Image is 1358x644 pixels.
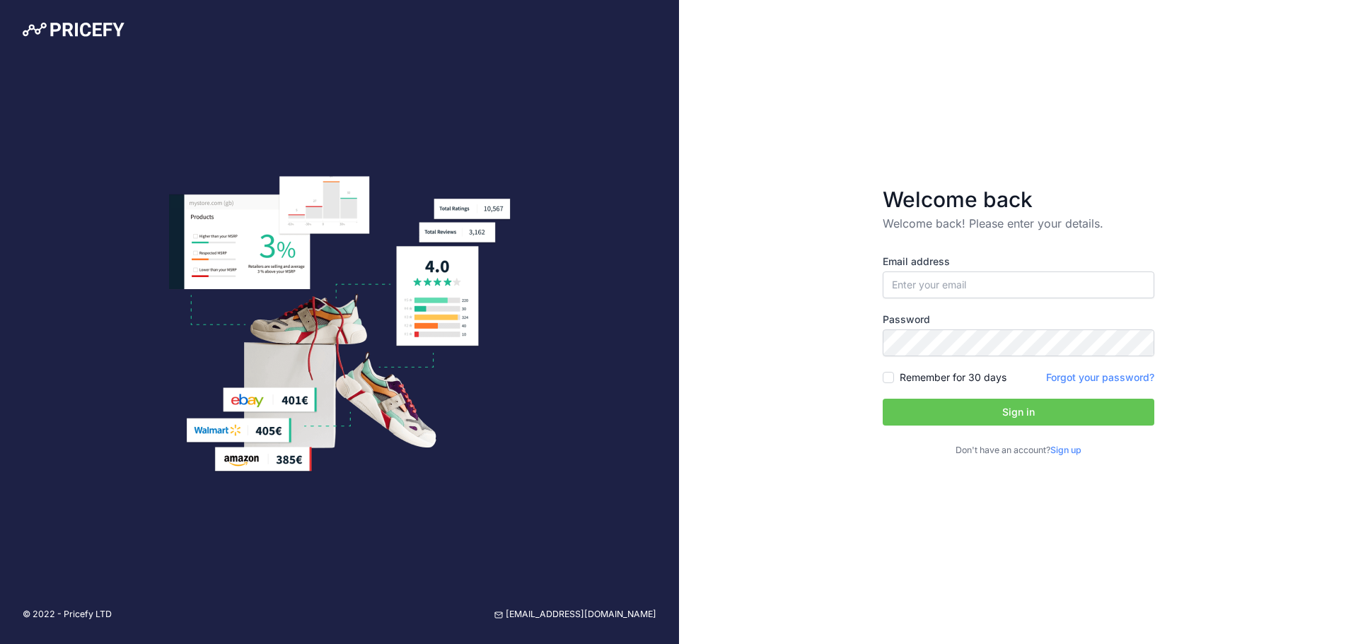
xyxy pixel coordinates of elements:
[883,215,1154,232] p: Welcome back! Please enter your details.
[883,271,1154,298] input: Enter your email
[883,312,1154,327] label: Password
[1046,371,1154,383] a: Forgot your password?
[883,187,1154,212] h3: Welcome back
[883,444,1154,457] p: Don't have an account?
[883,254,1154,269] label: Email address
[23,608,112,621] p: © 2022 - Pricefy LTD
[494,608,656,621] a: [EMAIL_ADDRESS][DOMAIN_NAME]
[883,399,1154,426] button: Sign in
[1050,445,1081,455] a: Sign up
[900,370,1006,385] label: Remember for 30 days
[23,23,124,37] img: Pricefy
